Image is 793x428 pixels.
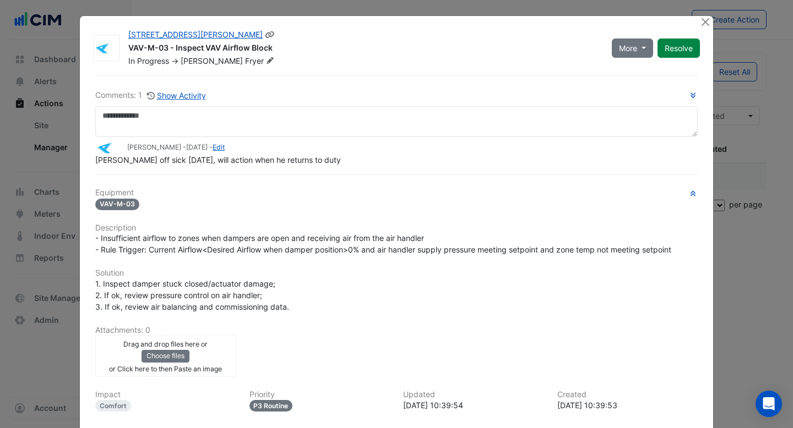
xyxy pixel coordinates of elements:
[123,340,208,348] small: Drag and drop files here or
[186,143,208,151] span: 2025-07-18 10:39:54
[171,56,178,65] span: ->
[95,199,139,210] span: VAV-M-03
[95,155,341,164] span: [PERSON_NAME] off sick [DATE], will action when he returns to duty
[127,142,225,152] small: [PERSON_NAME] - -
[181,56,243,65] span: [PERSON_NAME]
[128,56,169,65] span: In Progress
[146,89,207,102] button: Show Activity
[249,400,293,411] div: P3 Routine
[403,390,544,399] h6: Updated
[95,188,698,197] h6: Equipment
[142,350,189,362] button: Choose files
[95,223,698,233] h6: Description
[128,42,599,56] div: VAV-M-03 - Inspect VAV Airflow Block
[95,326,698,335] h6: Attachments: 0
[213,143,225,151] a: Edit
[557,390,698,399] h6: Created
[94,43,119,54] img: Envar Service
[95,89,207,102] div: Comments: 1
[403,399,544,411] div: [DATE] 10:39:54
[612,39,653,58] button: More
[95,390,236,399] h6: Impact
[699,16,711,28] button: Close
[109,365,222,373] small: or Click here to then Paste an image
[658,39,700,58] button: Resolve
[619,42,637,54] span: More
[95,400,131,411] div: Comfort
[249,390,390,399] h6: Priority
[95,142,123,154] img: Envar Service
[557,399,698,411] div: [DATE] 10:39:53
[756,391,782,417] div: Open Intercom Messenger
[128,30,263,39] a: [STREET_ADDRESS][PERSON_NAME]
[95,279,289,311] span: 1. Inspect damper stuck closed/actuator damage; 2. If ok, review pressure control on air handler;...
[95,268,698,278] h6: Solution
[245,56,276,67] span: Fryer
[95,233,671,254] span: - Insufficient airflow to zones when dampers are open and receiving air from the air handler - Ru...
[265,30,275,39] span: Copy link to clipboard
